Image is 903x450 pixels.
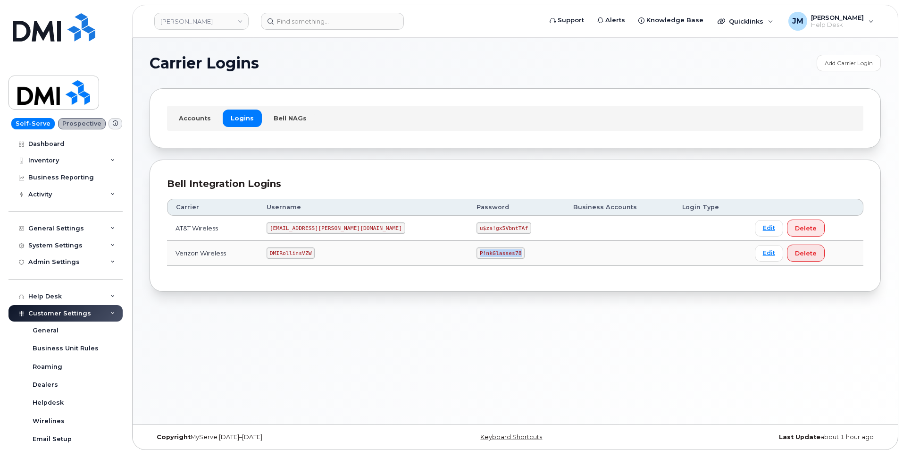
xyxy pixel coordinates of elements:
th: Carrier [167,199,258,216]
th: Business Accounts [565,199,674,216]
th: Login Type [674,199,746,216]
a: Add Carrier Login [817,55,881,71]
a: Keyboard Shortcuts [480,433,542,441]
a: Accounts [171,110,219,127]
a: Edit [755,220,783,237]
code: P!nkGlasses78 [477,247,525,259]
code: [EMAIL_ADDRESS][PERSON_NAME][DOMAIN_NAME] [267,222,405,234]
td: AT&T Wireless [167,216,258,241]
a: Logins [223,110,262,127]
span: Delete [795,249,817,258]
td: Verizon Wireless [167,241,258,266]
span: Delete [795,224,817,233]
button: Delete [787,245,825,262]
a: Bell NAGs [266,110,315,127]
button: Delete [787,220,825,237]
th: Username [258,199,468,216]
code: DMIRollinsVZW [267,247,315,259]
code: u$za!gx5VbntTAf [477,222,531,234]
a: Edit [755,245,783,262]
span: Carrier Logins [150,56,259,70]
div: MyServe [DATE]–[DATE] [150,433,393,441]
strong: Last Update [779,433,820,441]
strong: Copyright [157,433,191,441]
div: about 1 hour ago [637,433,881,441]
div: Bell Integration Logins [167,177,863,191]
th: Password [468,199,565,216]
